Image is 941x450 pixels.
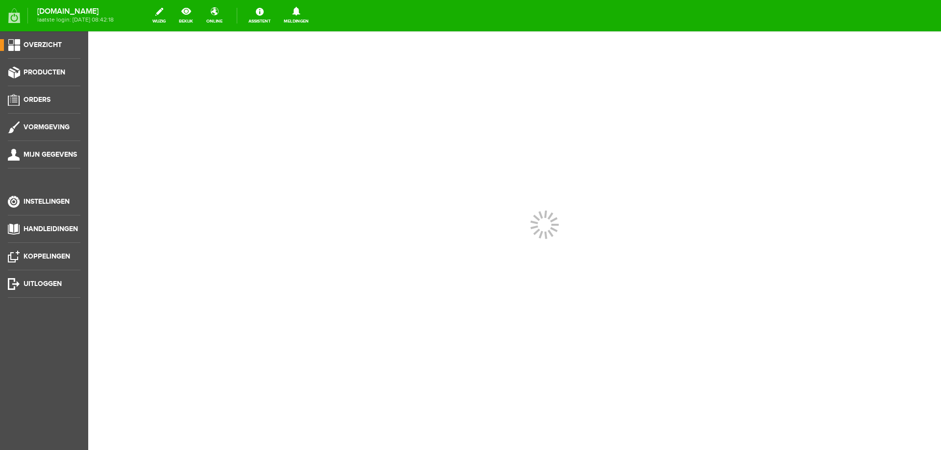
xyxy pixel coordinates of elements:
span: Orders [24,95,50,104]
a: online [200,5,228,26]
span: Overzicht [24,41,62,49]
span: Handleidingen [24,225,78,233]
span: Koppelingen [24,252,70,261]
a: bekijk [173,5,199,26]
a: wijzig [147,5,172,26]
strong: [DOMAIN_NAME] [37,9,114,14]
a: Meldingen [278,5,315,26]
span: Uitloggen [24,280,62,288]
span: Instellingen [24,197,70,206]
span: laatste login: [DATE] 08:42:18 [37,17,114,23]
span: Mijn gegevens [24,150,77,159]
span: Vormgeving [24,123,70,131]
span: Producten [24,68,65,76]
a: Assistent [243,5,276,26]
